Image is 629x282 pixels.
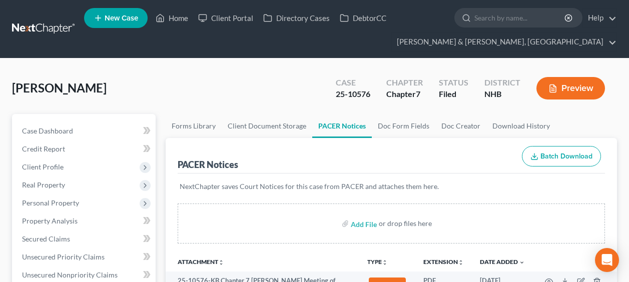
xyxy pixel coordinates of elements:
span: Client Profile [22,162,64,171]
span: [PERSON_NAME] [12,80,107,95]
span: Secured Claims [22,234,70,243]
button: Preview [536,77,605,99]
div: Chapter [386,88,423,100]
div: Chapter [386,77,423,88]
div: Case [336,77,370,88]
a: Forms Library [166,114,222,138]
span: Unsecured Nonpriority Claims [22,270,118,279]
p: NextChapter saves Court Notices for this case from PACER and attaches them here. [180,181,603,191]
a: Client Document Storage [222,114,312,138]
button: TYPEunfold_more [367,259,388,265]
a: Unsecured Priority Claims [14,248,156,266]
a: Download History [486,114,556,138]
a: Directory Cases [258,9,335,27]
a: Secured Claims [14,230,156,248]
span: 7 [416,89,420,98]
a: Help [583,9,616,27]
a: DebtorCC [335,9,391,27]
a: Client Portal [193,9,258,27]
div: District [484,77,520,88]
i: unfold_more [382,259,388,265]
span: Unsecured Priority Claims [22,252,105,261]
div: PACER Notices [178,158,238,170]
a: [PERSON_NAME] & [PERSON_NAME], [GEOGRAPHIC_DATA] [392,33,616,51]
a: Property Analysis [14,212,156,230]
a: Home [151,9,193,27]
a: Credit Report [14,140,156,158]
a: Date Added expand_more [480,258,525,265]
div: Open Intercom Messenger [595,248,619,272]
a: Doc Form Fields [372,114,435,138]
a: PACER Notices [312,114,372,138]
span: Real Property [22,180,65,189]
div: NHB [484,88,520,100]
div: or drop files here [379,218,432,228]
div: Filed [439,88,468,100]
button: Batch Download [522,146,601,167]
i: unfold_more [458,259,464,265]
span: Batch Download [540,152,592,160]
a: Doc Creator [435,114,486,138]
i: expand_more [519,259,525,265]
input: Search by name... [474,8,566,27]
div: Status [439,77,468,88]
a: Attachmentunfold_more [178,258,224,265]
div: 25-10576 [336,88,370,100]
span: Credit Report [22,144,65,153]
i: unfold_more [218,259,224,265]
span: New Case [105,14,138,22]
span: Case Dashboard [22,126,73,135]
a: Extensionunfold_more [423,258,464,265]
span: Personal Property [22,198,79,207]
a: Case Dashboard [14,122,156,140]
span: Property Analysis [22,216,78,225]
